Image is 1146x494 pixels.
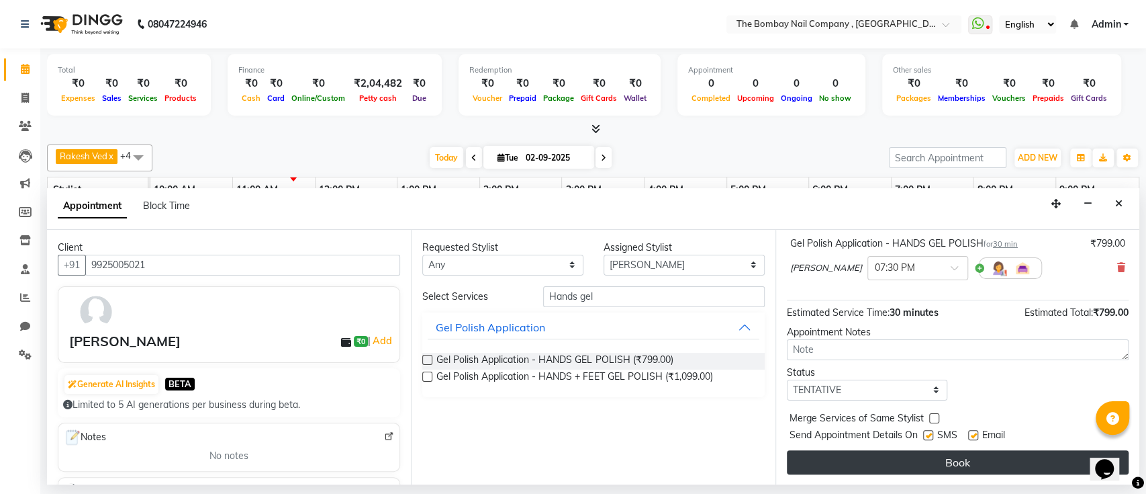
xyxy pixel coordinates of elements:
[984,239,1018,249] small: for
[238,76,264,91] div: ₹0
[469,93,506,103] span: Voucher
[316,180,363,200] a: 12:00 PM
[99,76,125,91] div: ₹0
[107,151,113,161] a: x
[264,93,288,103] span: Card
[1090,237,1125,251] div: ₹799.00
[1024,306,1093,319] span: Estimated Total:
[540,93,577,103] span: Package
[428,315,759,339] button: Gel Polish Application
[148,5,207,43] b: 08047224946
[1014,260,1031,276] img: Interior.png
[620,93,650,103] span: Wallet
[982,428,1005,445] span: Email
[436,370,712,386] span: Gel Polish Application - HANDS + FEET GEL POLISH (₹1,099.00)
[64,429,106,446] span: Notes
[892,180,934,200] a: 7:00 PM
[356,93,400,103] span: Petty cash
[816,93,855,103] span: No show
[409,93,430,103] span: Due
[58,194,127,218] span: Appointment
[935,76,989,91] div: ₹0
[99,93,125,103] span: Sales
[989,93,1029,103] span: Vouchers
[1029,76,1067,91] div: ₹0
[408,76,431,91] div: ₹0
[288,76,348,91] div: ₹0
[620,76,650,91] div: ₹0
[125,76,161,91] div: ₹0
[58,65,200,76] div: Total
[727,180,769,200] a: 5:00 PM
[264,76,288,91] div: ₹0
[893,93,935,103] span: Packages
[734,76,777,91] div: 0
[889,147,1006,168] input: Search Appointment
[422,241,583,255] div: Requested Stylist
[58,241,400,255] div: Client
[506,93,540,103] span: Prepaid
[935,93,989,103] span: Memberships
[348,76,408,91] div: ₹2,04,482
[993,239,1018,249] span: 30 min
[233,180,281,200] a: 11:00 AM
[1067,93,1110,103] span: Gift Cards
[64,375,158,394] button: Generate AI Insights
[790,261,862,275] span: [PERSON_NAME]
[430,147,463,168] span: Today
[989,76,1029,91] div: ₹0
[777,93,816,103] span: Ongoing
[688,93,734,103] span: Completed
[63,398,395,412] div: Limited to 5 AI generations per business during beta.
[1029,93,1067,103] span: Prepaids
[1014,149,1061,167] button: ADD NEW
[1093,306,1129,319] span: ₹799.00
[543,286,765,307] input: Search by service name
[893,65,1110,76] div: Other sales
[790,237,1018,251] div: Gel Polish Application - HANDS GEL POLISH
[125,93,161,103] span: Services
[354,336,368,347] span: ₹0
[53,183,81,196] span: Stylist
[494,153,522,163] span: Tue
[165,378,195,390] span: BETA
[973,180,1016,200] a: 8:00 PM
[506,76,540,91] div: ₹0
[34,5,126,43] img: logo
[58,76,99,91] div: ₹0
[644,180,687,200] a: 4:00 PM
[540,76,577,91] div: ₹0
[288,93,348,103] span: Online/Custom
[368,333,394,349] span: |
[890,306,939,319] span: 30 minutes
[790,411,924,428] span: Merge Services of Same Stylist
[436,319,545,335] div: Gel Polish Application
[990,260,1006,276] img: Hairdresser.png
[412,290,533,304] div: Select Services
[58,93,99,103] span: Expenses
[150,180,199,200] a: 10:00 AM
[238,65,431,76] div: Finance
[688,76,734,91] div: 0
[893,76,935,91] div: ₹0
[577,93,620,103] span: Gift Cards
[1056,180,1098,200] a: 9:00 PM
[790,428,918,445] span: Send Appointment Details On
[604,241,765,255] div: Assigned Stylist
[1018,153,1057,163] span: ADD NEW
[371,333,394,349] a: Add
[1109,194,1129,214] button: Close
[69,331,181,352] div: [PERSON_NAME]
[85,255,400,276] input: Search by Name/Mobile/Email/Code
[161,93,200,103] span: Products
[734,93,777,103] span: Upcoming
[1067,76,1110,91] div: ₹0
[60,151,107,161] span: Rakesh Ved
[787,325,1129,339] div: Appointment Notes
[777,76,816,91] div: 0
[58,255,86,276] button: +91
[816,76,855,91] div: 0
[1090,440,1133,481] iframe: chat widget
[120,150,141,161] span: +4
[480,180,522,200] a: 2:00 PM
